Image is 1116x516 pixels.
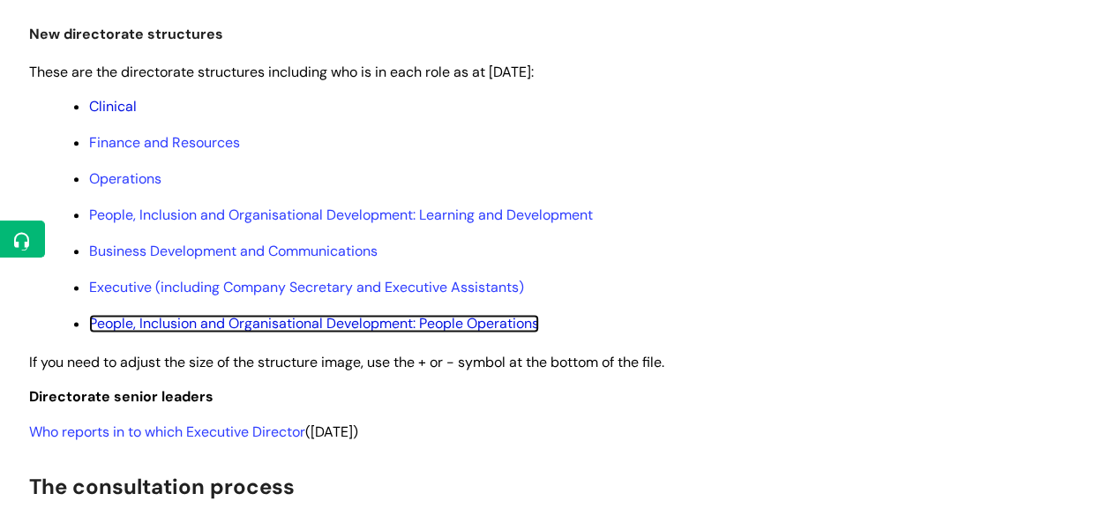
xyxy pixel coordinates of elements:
a: Clinical [89,97,137,116]
span: If you need to adjust the size of the structure image, use the + or - symbol at the bottom of the... [29,353,664,371]
span: New directorate structures [29,25,223,43]
a: Operations [89,169,161,188]
span: These are the directorate structures including who is in each role as at [DATE]: [29,63,534,81]
span: ([DATE]) [29,423,358,441]
a: Who reports in to which Executive Director [29,423,305,441]
span: Directorate senior leaders [29,387,213,406]
span: The consultation process [29,473,295,500]
a: People, Inclusion and Organisational Development: People Operations [89,314,539,333]
a: Executive (including Company Secretary and Executive Assistants) [89,278,524,296]
a: Finance and Resources [89,133,240,152]
a: People, Inclusion and Organisational Development: Learning and Development [89,206,593,224]
a: Business Development and Communications [89,242,378,260]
